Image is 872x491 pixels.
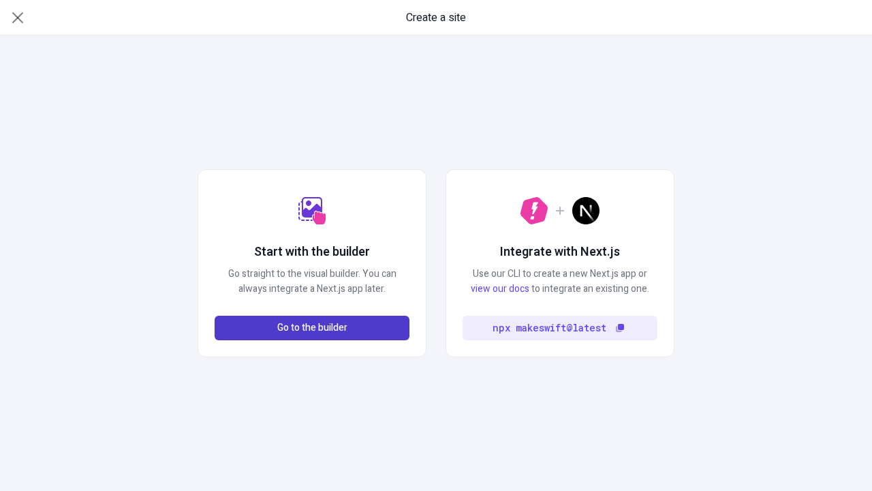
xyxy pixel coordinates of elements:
p: Go straight to the visual builder. You can always integrate a Next.js app later. [215,267,409,297]
code: npx makeswift@latest [493,321,606,336]
span: Go to the builder [277,321,347,336]
h2: Integrate with Next.js [500,243,620,261]
a: view our docs [471,282,529,296]
span: Create a site [406,10,466,26]
p: Use our CLI to create a new Next.js app or to integrate an existing one. [463,267,657,297]
h2: Start with the builder [254,243,370,261]
button: Go to the builder [215,316,409,340]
